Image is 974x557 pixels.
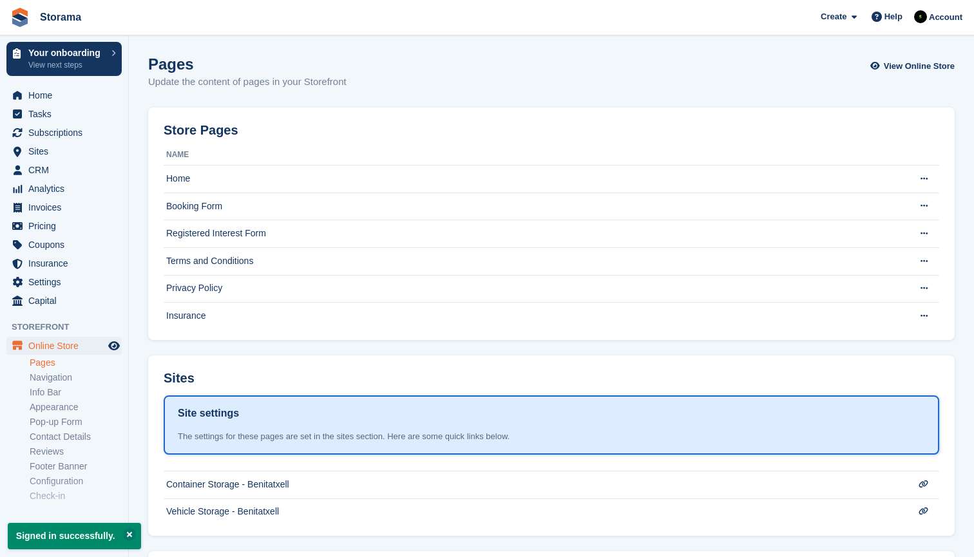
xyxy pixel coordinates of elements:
[12,321,128,334] span: Storefront
[30,401,122,413] a: Appearance
[28,105,106,123] span: Tasks
[28,337,106,355] span: Online Store
[106,338,122,354] a: Preview store
[35,6,86,28] a: Storama
[28,273,106,291] span: Settings
[30,446,122,458] a: Reviews
[6,254,122,272] a: menu
[164,220,901,248] td: Registered Interest Form
[6,105,122,123] a: menu
[164,498,901,525] td: Vehicle Storage - Benitatxell
[28,161,106,179] span: CRM
[178,430,925,443] div: The settings for these pages are set in the sites section. Here are some quick links below.
[929,11,962,24] span: Account
[10,8,30,27] img: stora-icon-8386f47178a22dfd0bd8f6a31ec36ba5ce8667c1dd55bd0f319d3a0aa187defe.svg
[164,193,901,220] td: Booking Form
[30,357,122,369] a: Pages
[164,303,901,330] td: Insurance
[164,275,901,303] td: Privacy Policy
[28,217,106,235] span: Pricing
[6,86,122,104] a: menu
[8,523,141,549] p: Signed in successfully.
[164,123,238,138] h2: Store Pages
[28,48,105,57] p: Your onboarding
[164,471,901,498] td: Container Storage - Benitatxell
[28,142,106,160] span: Sites
[28,292,106,310] span: Capital
[178,406,239,421] h1: Site settings
[164,371,195,386] h2: Sites
[6,42,122,76] a: Your onboarding View next steps
[30,372,122,384] a: Navigation
[28,124,106,142] span: Subscriptions
[28,59,105,71] p: View next steps
[6,217,122,235] a: menu
[30,490,122,502] a: Check-in
[30,416,122,428] a: Pop-up Form
[28,198,106,216] span: Invoices
[28,180,106,198] span: Analytics
[6,337,122,355] a: menu
[164,247,901,275] td: Terms and Conditions
[164,165,901,193] td: Home
[148,55,347,73] h1: Pages
[884,60,955,73] span: View Online Store
[30,460,122,473] a: Footer Banner
[884,10,902,23] span: Help
[28,254,106,272] span: Insurance
[6,124,122,142] a: menu
[6,236,122,254] a: menu
[30,475,122,487] a: Configuration
[30,386,122,399] a: Info Bar
[6,161,122,179] a: menu
[6,273,122,291] a: menu
[148,75,347,90] p: Update the content of pages in your Storefront
[28,86,106,104] span: Home
[6,198,122,216] a: menu
[874,55,955,77] a: View Online Store
[28,236,106,254] span: Coupons
[6,292,122,310] a: menu
[6,142,122,160] a: menu
[914,10,927,23] img: Stuart Pratt
[30,431,122,443] a: Contact Details
[6,180,122,198] a: menu
[164,145,901,165] th: Name
[821,10,846,23] span: Create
